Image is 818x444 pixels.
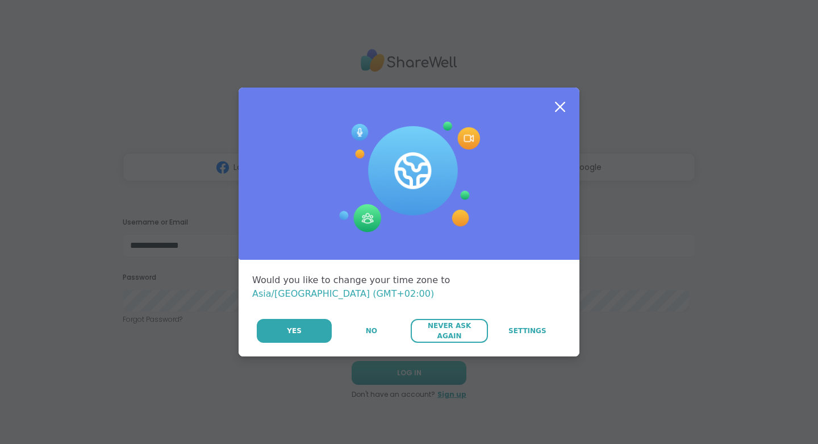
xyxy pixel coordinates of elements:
[508,326,546,336] span: Settings
[411,319,487,343] button: Never Ask Again
[489,319,566,343] a: Settings
[366,326,377,336] span: No
[287,326,302,336] span: Yes
[252,288,434,299] span: Asia/[GEOGRAPHIC_DATA] (GMT+02:00)
[252,273,566,301] div: Would you like to change your time zone to
[257,319,332,343] button: Yes
[416,321,482,341] span: Never Ask Again
[333,319,410,343] button: No
[338,122,480,233] img: Session Experience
